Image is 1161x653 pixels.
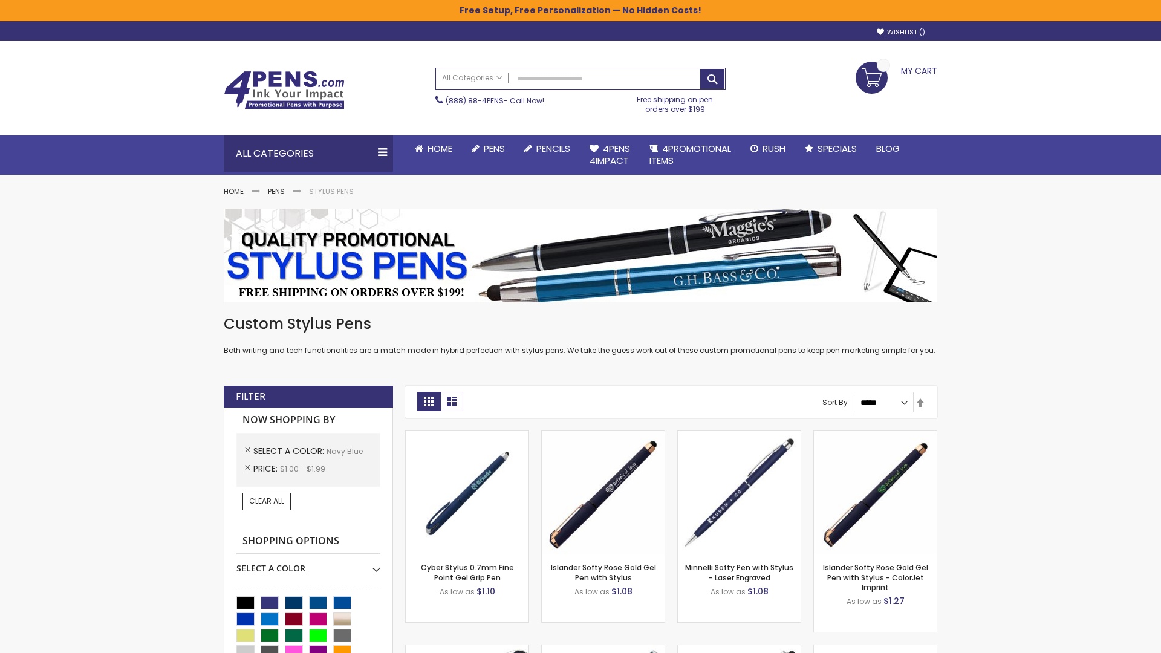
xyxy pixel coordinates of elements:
a: 4PROMOTIONALITEMS [640,135,741,175]
a: Pens [462,135,515,162]
a: Minnelli Softy Pen with Stylus - Laser Engraved-Navy Blue [678,430,801,441]
span: $1.10 [476,585,495,597]
img: Islander Softy Rose Gold Gel Pen with Stylus-Navy Blue [542,431,665,554]
a: Minnelli Softy Pen with Stylus - Laser Engraved [685,562,793,582]
a: Clear All [242,493,291,510]
a: Cyber Stylus 0.7mm Fine Point Gel Grip Pen-Navy Blue [406,430,528,441]
span: Select A Color [253,445,327,457]
a: Blog [867,135,909,162]
a: Home [405,135,462,162]
a: Specials [795,135,867,162]
span: 4Pens 4impact [590,142,630,167]
a: Islander Softy Rose Gold Gel Pen with Stylus [551,562,656,582]
a: Home [224,186,244,197]
span: As low as [711,586,746,597]
img: Cyber Stylus 0.7mm Fine Point Gel Grip Pen-Navy Blue [406,431,528,554]
img: Minnelli Softy Pen with Stylus - Laser Engraved-Navy Blue [678,431,801,554]
img: Stylus Pens [224,209,937,302]
strong: Shopping Options [236,528,380,554]
a: All Categories [436,68,509,88]
strong: Filter [236,390,265,403]
img: 4Pens Custom Pens and Promotional Products [224,71,345,109]
span: $1.08 [611,585,633,597]
a: Islander Softy Rose Gold Gel Pen with Stylus - ColorJet Imprint [823,562,928,592]
span: Blog [876,142,900,155]
span: Home [428,142,452,155]
span: As low as [440,586,475,597]
strong: Grid [417,392,440,411]
div: All Categories [224,135,393,172]
a: Wishlist [877,28,925,37]
a: Pencils [515,135,580,162]
div: Free shipping on pen orders over $199 [625,90,726,114]
span: Clear All [249,496,284,506]
span: $1.00 - $1.99 [280,464,325,474]
a: Islander Softy Rose Gold Gel Pen with Stylus - ColorJet Imprint-Navy Blue [814,430,937,441]
span: 4PROMOTIONAL ITEMS [649,142,731,167]
span: Pencils [536,142,570,155]
span: Price [253,463,280,475]
label: Sort By [822,397,848,408]
div: Select A Color [236,554,380,574]
a: Islander Softy Rose Gold Gel Pen with Stylus-Navy Blue [542,430,665,441]
div: Both writing and tech functionalities are a match made in hybrid perfection with stylus pens. We ... [224,314,937,356]
a: Rush [741,135,795,162]
span: $1.08 [747,585,769,597]
span: Pens [484,142,505,155]
span: All Categories [442,73,502,83]
a: Cyber Stylus 0.7mm Fine Point Gel Grip Pen [421,562,514,582]
strong: Stylus Pens [309,186,354,197]
span: $1.27 [883,595,905,607]
a: (888) 88-4PENS [446,96,504,106]
span: - Call Now! [446,96,544,106]
h1: Custom Stylus Pens [224,314,937,334]
span: As low as [574,586,610,597]
span: Navy Blue [327,446,363,456]
strong: Now Shopping by [236,408,380,433]
a: Pens [268,186,285,197]
span: Specials [818,142,857,155]
img: Islander Softy Rose Gold Gel Pen with Stylus - ColorJet Imprint-Navy Blue [814,431,937,554]
span: As low as [847,596,882,606]
span: Rush [763,142,785,155]
a: 4Pens4impact [580,135,640,175]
